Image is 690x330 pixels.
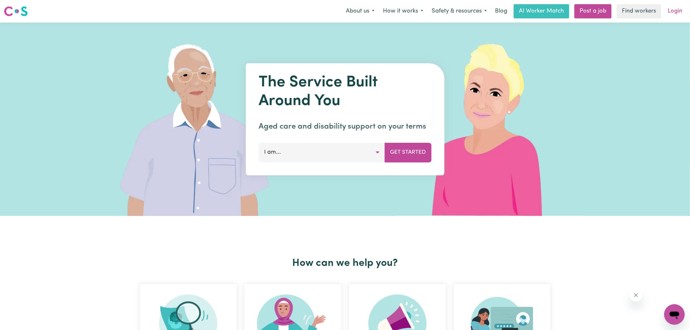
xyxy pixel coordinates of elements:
button: About us [342,5,379,18]
p: Aged care and disability support on your terms [259,121,431,132]
a: AI Worker Match [514,4,569,18]
iframe: Close message [630,289,643,302]
button: Safety & resources [427,5,491,18]
h2: How can we help you? [136,257,554,269]
button: Get Started [385,143,431,162]
span: Need any help? [4,5,39,10]
a: Careseekers logo [4,4,28,19]
a: Blog [491,4,511,18]
h1: The Service Built Around You [259,73,431,111]
a: Post a job [574,4,612,18]
a: Login [664,4,686,18]
img: Careseekers logo [4,5,28,17]
iframe: Button to launch messaging window [664,304,685,325]
a: Find workers [617,4,661,18]
button: I am... [259,143,385,162]
button: How it works [379,5,427,18]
